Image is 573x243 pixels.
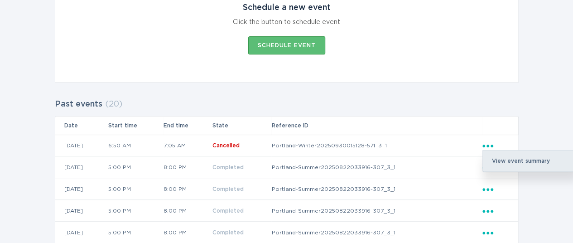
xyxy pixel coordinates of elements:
[271,200,482,222] td: Portland-Summer20250822033916-307_3_1
[271,117,482,135] th: Reference ID
[243,3,331,13] div: Schedule a new event
[212,230,244,235] span: Completed
[108,200,164,222] td: 5:00 PM
[163,135,212,156] td: 7:05 AM
[212,165,244,170] span: Completed
[212,186,244,192] span: Completed
[55,117,108,135] th: Date
[212,117,271,135] th: State
[55,156,518,178] tr: 3e9b4bf4ed824a5f9300cada16d4ff66
[271,135,482,156] td: Portland-Winter20250930015128-571_3_1
[55,96,102,112] h2: Past events
[163,117,212,135] th: End time
[55,200,518,222] tr: 0d2ae6c02d804b1598acb8ce638c3aa8
[271,178,482,200] td: Portland-Summer20250822033916-307_3_1
[163,178,212,200] td: 8:00 PM
[233,17,340,27] div: Click the button to schedule event
[258,43,316,48] div: Schedule event
[212,143,240,148] span: Cancelled
[248,36,325,54] button: Schedule event
[55,178,108,200] td: [DATE]
[108,117,164,135] th: Start time
[108,178,164,200] td: 5:00 PM
[482,228,509,238] div: Popover menu
[108,135,164,156] td: 6:50 AM
[212,208,244,214] span: Completed
[55,135,518,156] tr: a05e6fd8934e45e08b8c490ea8f5c8ef
[271,156,482,178] td: Portland-Summer20250822033916-307_3_1
[163,156,212,178] td: 8:00 PM
[55,135,108,156] td: [DATE]
[55,200,108,222] td: [DATE]
[108,156,164,178] td: 5:00 PM
[482,206,509,216] div: Popover menu
[105,100,122,108] span: ( 20 )
[55,178,518,200] tr: 88b00b412dc94e80abc56ac7f7d0907b
[163,200,212,222] td: 8:00 PM
[55,117,518,135] tr: Table Headers
[55,156,108,178] td: [DATE]
[482,184,509,194] div: Popover menu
